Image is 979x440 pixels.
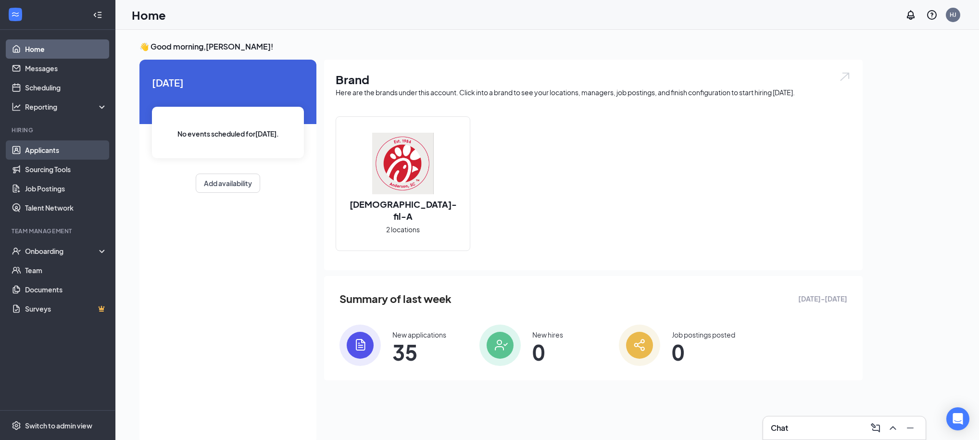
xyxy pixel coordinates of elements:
svg: UserCheck [12,246,21,256]
svg: WorkstreamLogo [11,10,20,19]
a: Talent Network [25,198,107,217]
button: ChevronUp [885,420,901,436]
h2: [DEMOGRAPHIC_DATA]-fil-A [336,198,470,222]
span: No events scheduled for [DATE] . [177,128,279,139]
svg: Collapse [93,10,102,20]
span: Summary of last week [339,290,452,307]
h1: Brand [336,71,851,88]
svg: ComposeMessage [870,422,881,434]
h1: Home [132,7,166,23]
div: New applications [392,330,446,339]
span: [DATE] [152,75,304,90]
span: 0 [532,343,563,361]
svg: QuestionInfo [926,9,938,21]
svg: ChevronUp [887,422,899,434]
img: icon [339,325,381,366]
a: Sourcing Tools [25,160,107,179]
img: icon [619,325,660,366]
div: Here are the brands under this account. Click into a brand to see your locations, managers, job p... [336,88,851,97]
div: Hiring [12,126,105,134]
div: Onboarding [25,246,99,256]
svg: Notifications [905,9,916,21]
a: Applicants [25,140,107,160]
h3: Chat [771,423,788,433]
img: icon [479,325,521,366]
div: Open Intercom Messenger [946,407,969,430]
svg: Analysis [12,102,21,112]
button: Minimize [903,420,918,436]
span: 0 [672,343,735,361]
a: Messages [25,59,107,78]
button: ComposeMessage [868,420,883,436]
h3: 👋 Good morning, [PERSON_NAME] ! [139,41,863,52]
div: HJ [950,11,956,19]
img: Chick-fil-A [372,133,434,194]
span: 2 locations [386,224,420,235]
svg: Settings [12,421,21,430]
a: SurveysCrown [25,299,107,318]
div: Reporting [25,102,108,112]
button: Add availability [196,174,260,193]
div: New hires [532,330,563,339]
a: Team [25,261,107,280]
div: Team Management [12,227,105,235]
img: open.6027fd2a22e1237b5b06.svg [839,71,851,82]
a: Home [25,39,107,59]
svg: Minimize [904,422,916,434]
span: 35 [392,343,446,361]
a: Job Postings [25,179,107,198]
span: [DATE] - [DATE] [798,293,847,304]
div: Job postings posted [672,330,735,339]
div: Switch to admin view [25,421,92,430]
a: Scheduling [25,78,107,97]
a: Documents [25,280,107,299]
